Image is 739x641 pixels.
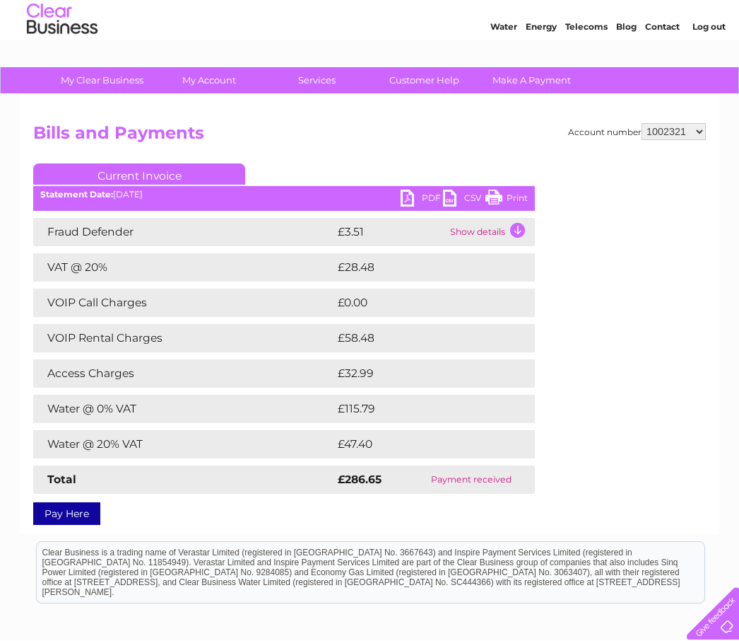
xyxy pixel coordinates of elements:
[334,395,507,424] td: £115.79
[401,190,443,211] a: PDF
[33,360,334,388] td: Access Charges
[33,503,100,526] a: Pay Here
[151,68,268,94] a: My Account
[33,395,334,424] td: Water @ 0% VAT
[473,7,570,25] a: 0333 014 3131
[334,254,507,282] td: £28.48
[692,60,726,71] a: Log out
[408,466,535,495] td: Payment received
[447,219,535,247] td: Show details
[33,431,334,459] td: Water @ 20% VAT
[33,219,334,247] td: Fraud Defender
[26,37,98,80] img: logo.png
[366,68,483,94] a: Customer Help
[37,8,704,69] div: Clear Business is a trading name of Verastar Limited (registered in [GEOGRAPHIC_DATA] No. 3667643...
[334,289,502,318] td: £0.00
[334,219,447,247] td: £3.51
[473,68,590,94] a: Make A Payment
[40,190,113,200] b: Statement Date:
[33,124,706,151] h2: Bills and Payments
[565,60,608,71] a: Telecoms
[33,190,535,200] div: [DATE]
[526,60,557,71] a: Energy
[334,431,506,459] td: £47.40
[443,190,485,211] a: CSV
[485,190,528,211] a: Print
[33,164,245,185] a: Current Invoice
[44,68,160,94] a: My Clear Business
[259,68,375,94] a: Services
[568,124,706,141] div: Account number
[33,289,334,318] td: VOIP Call Charges
[616,60,637,71] a: Blog
[645,60,680,71] a: Contact
[338,473,382,487] strong: £286.65
[47,473,76,487] strong: Total
[334,360,507,388] td: £32.99
[334,325,507,353] td: £58.48
[33,325,334,353] td: VOIP Rental Charges
[490,60,517,71] a: Water
[33,254,334,282] td: VAT @ 20%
